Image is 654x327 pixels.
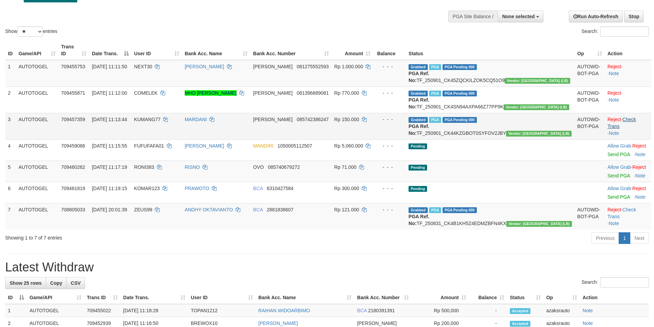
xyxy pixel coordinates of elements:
a: Check Trans [608,117,636,129]
th: Bank Acc. Number: activate to sort column ascending [354,291,412,304]
span: Vendor URL: https://dashboard.q2checkout.com/secure [506,221,572,227]
td: 6 [5,182,16,203]
span: NEXT30 [134,64,152,69]
td: · · [605,203,652,230]
a: Previous [592,232,619,244]
span: Copy 085740679272 to clipboard [268,164,300,170]
span: 709461819 [61,186,85,191]
td: TF_250901_CK4SN94AXPA66Z77PP9K [406,86,574,113]
td: AUTOWD-BOT-PGA [575,86,605,113]
input: Search: [600,26,649,37]
th: ID [5,40,16,60]
span: KOMAR123 [134,186,160,191]
span: 709460262 [61,164,85,170]
span: Copy 2881838607 to clipboard [267,207,294,212]
div: - - - [376,116,403,123]
span: BCA [253,207,263,212]
span: None selected [502,14,535,19]
span: 708805033 [61,207,85,212]
th: Game/API: activate to sort column ascending [16,40,58,60]
span: Copy 6310427584 to clipboard [267,186,294,191]
a: Reject [632,164,646,170]
th: Bank Acc. Name: activate to sort column ascending [256,291,355,304]
span: 709459086 [61,143,85,149]
b: PGA Ref. No: [409,71,429,83]
span: OVO [253,164,264,170]
td: 4 [5,139,16,161]
a: Note [609,221,619,226]
span: Grabbed [409,117,428,123]
td: Rp 500,000 [412,304,469,317]
span: RONI383 [134,164,154,170]
span: PGA Pending [443,64,477,70]
a: MARDANI [185,117,207,122]
a: Send PGA [608,194,630,200]
span: [DATE] 11:11:50 [92,64,127,69]
span: Copy 085742386247 to clipboard [297,117,329,122]
th: Trans ID: activate to sort column ascending [58,40,89,60]
a: Send PGA [608,173,630,178]
span: Copy 081396889081 to clipboard [297,90,329,96]
a: Reject [608,64,621,69]
span: Rp 5.060.000 [334,143,363,149]
th: Balance [373,40,406,60]
span: [DATE] 20:01:39 [92,207,127,212]
th: Status [406,40,574,60]
td: AUTOTOGEL [16,86,58,113]
th: Trans ID: activate to sort column ascending [84,291,121,304]
a: Allow Grab [608,186,631,191]
label: Show entries [5,26,57,37]
td: 709455022 [84,304,121,317]
span: MANDIRI [253,143,273,149]
span: BCA [357,308,367,313]
span: 709457359 [61,117,85,122]
b: PGA Ref. No: [409,97,429,109]
th: Date Trans.: activate to sort column descending [89,40,131,60]
span: Pending [409,143,427,149]
a: Reject [608,90,621,96]
span: Accepted [510,308,530,314]
span: Show 25 rows [10,280,42,286]
a: Reject [632,186,646,191]
a: Next [630,232,649,244]
a: Run Auto-Refresh [569,11,623,22]
span: [DATE] 11:19:15 [92,186,127,191]
a: Note [583,308,593,313]
td: · · [605,86,652,113]
span: CSV [71,280,81,286]
span: Grabbed [409,91,428,96]
th: Date Trans.: activate to sort column ascending [121,291,188,304]
a: Note [609,71,619,76]
a: Note [635,152,645,157]
th: Bank Acc. Name: activate to sort column ascending [182,40,250,60]
span: Marked by azaksrauto [429,64,441,70]
span: Copy [50,280,62,286]
span: [PERSON_NAME] [357,320,397,326]
span: Rp 150.000 [334,117,359,122]
a: 1 [619,232,630,244]
span: Marked by azaksrauto [429,91,441,96]
div: - - - [376,142,403,149]
span: Copy 1050005112507 to clipboard [277,143,312,149]
span: Rp 1.000.000 [334,64,363,69]
td: AUTOTOGEL [16,113,58,139]
span: Accepted [510,321,530,327]
td: 3 [5,113,16,139]
a: Note [635,194,645,200]
th: Status: activate to sort column ascending [507,291,543,304]
th: Action [580,291,649,304]
a: Reject [632,143,646,149]
td: TOPAN1212 [188,304,256,317]
b: PGA Ref. No: [409,214,429,226]
a: Show 25 rows [5,277,46,289]
a: Copy [46,277,67,289]
td: AUTOWD-BOT-PGA [575,60,605,87]
span: 709455871 [61,90,85,96]
th: Bank Acc. Number: activate to sort column ascending [250,40,331,60]
h1: Latest Withdraw [5,260,649,274]
span: · [608,186,632,191]
td: AUTOTOGEL [16,182,58,203]
th: Op: activate to sort column ascending [543,291,580,304]
td: AUTOTOGEL [16,139,58,161]
th: Op: activate to sort column ascending [575,40,605,60]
